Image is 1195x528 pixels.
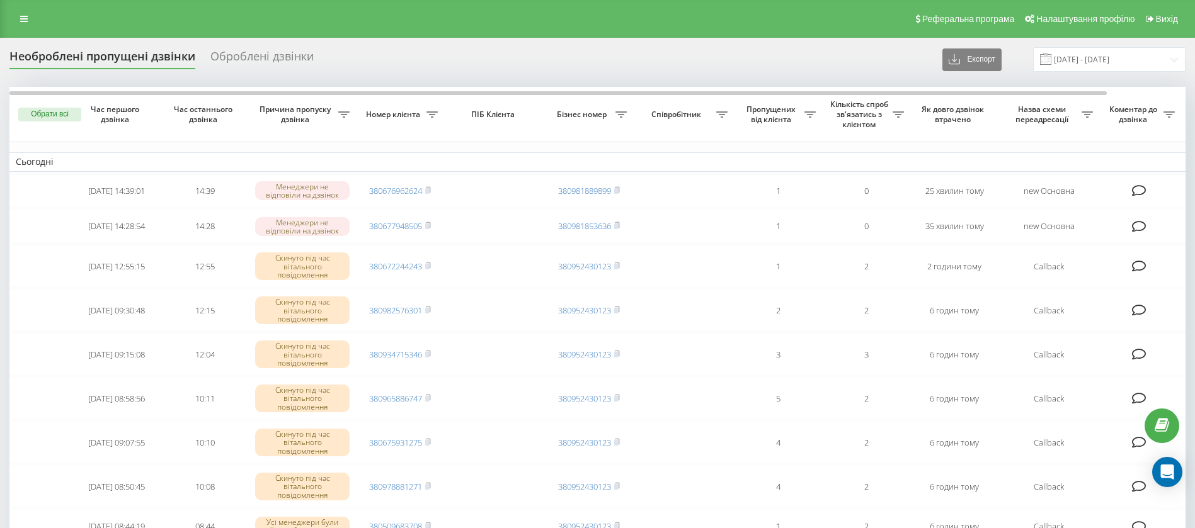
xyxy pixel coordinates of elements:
[734,174,822,208] td: 1
[734,334,822,375] td: 3
[822,210,910,243] td: 0
[9,50,195,69] div: Необроблені пропущені дзвінки
[161,466,249,507] td: 10:08
[161,334,249,375] td: 12:04
[558,220,611,232] a: 380981853636
[171,104,239,124] span: Час останнього дзвінка
[369,261,422,272] a: 380672244243
[369,349,422,360] a: 380934715346
[998,466,1099,507] td: Callback
[910,245,998,287] td: 2 години тому
[910,210,998,243] td: 35 хвилин тому
[1152,457,1182,487] div: Open Intercom Messenger
[558,481,611,492] a: 380952430123
[255,473,350,500] div: Скинуто під час вітального повідомлення
[161,245,249,287] td: 12:55
[72,378,161,419] td: [DATE] 08:58:56
[72,245,161,287] td: [DATE] 12:55:15
[558,437,611,448] a: 380952430123
[161,289,249,331] td: 12:15
[455,110,534,120] span: ПІБ Клієнта
[822,466,910,507] td: 2
[369,393,422,404] a: 380965886747
[910,378,998,419] td: 6 годин тому
[255,181,350,200] div: Менеджери не відповіли на дзвінок
[255,296,350,324] div: Скинуто під час вітального повідомлення
[734,210,822,243] td: 1
[822,289,910,331] td: 2
[734,466,822,507] td: 4
[922,14,1015,24] span: Реферальна програма
[72,210,161,243] td: [DATE] 14:28:54
[1156,14,1178,24] span: Вихід
[998,245,1099,287] td: Callback
[161,378,249,419] td: 10:11
[161,174,249,208] td: 14:39
[72,466,161,507] td: [DATE] 08:50:45
[998,334,1099,375] td: Callback
[369,185,422,196] a: 380676962624
[558,305,611,316] a: 380952430123
[910,289,998,331] td: 6 годин тому
[734,422,822,463] td: 4
[558,393,611,404] a: 380952430123
[828,99,893,129] span: Кількість спроб зв'язатись з клієнтом
[72,422,161,463] td: [DATE] 09:07:55
[255,385,350,412] div: Скинуто під час вітального повідомлення
[255,340,350,368] div: Скинуто під час вітального повідомлення
[558,185,611,196] a: 380981889899
[551,110,615,120] span: Бізнес номер
[72,289,161,331] td: [DATE] 09:30:48
[255,429,350,456] div: Скинуто під час вітального повідомлення
[255,104,338,124] span: Причина пропуску дзвінка
[255,217,350,236] div: Менеджери не відповіли на дзвінок
[822,245,910,287] td: 2
[910,174,998,208] td: 25 хвилин тому
[1036,14,1135,24] span: Налаштування профілю
[998,422,1099,463] td: Callback
[161,422,249,463] td: 10:10
[910,334,998,375] td: 6 годин тому
[161,210,249,243] td: 14:28
[822,422,910,463] td: 2
[734,245,822,287] td: 1
[1106,104,1164,124] span: Коментар до дзвінка
[734,289,822,331] td: 2
[998,210,1099,243] td: new Основна
[369,437,422,448] a: 380675931275
[998,174,1099,208] td: new Основна
[639,110,716,120] span: Співробітник
[18,108,81,121] button: Обрати всі
[558,261,611,272] a: 380952430123
[369,305,422,316] a: 380982576301
[942,48,1002,71] button: Експорт
[822,174,910,208] td: 0
[822,378,910,419] td: 2
[910,466,998,507] td: 6 годин тому
[255,252,350,280] div: Скинуто під час вітального повідомлення
[369,481,422,492] a: 380978881271
[362,110,426,120] span: Номер клієнта
[558,349,611,360] a: 380952430123
[72,334,161,375] td: [DATE] 09:15:08
[998,378,1099,419] td: Callback
[1005,104,1082,124] span: Назва схеми переадресації
[734,378,822,419] td: 5
[740,104,804,124] span: Пропущених від клієнта
[83,104,151,124] span: Час першого дзвінка
[822,334,910,375] td: 3
[369,220,422,232] a: 380677948505
[920,104,988,124] span: Як довго дзвінок втрачено
[910,422,998,463] td: 6 годин тому
[998,289,1099,331] td: Callback
[72,174,161,208] td: [DATE] 14:39:01
[210,50,314,69] div: Оброблені дзвінки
